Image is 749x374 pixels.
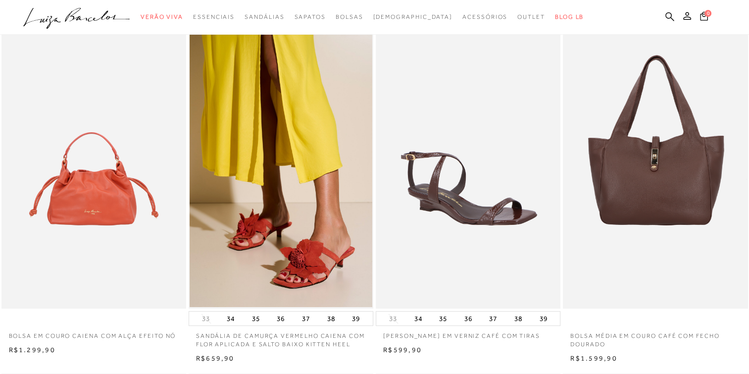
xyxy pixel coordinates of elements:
button: 37 [486,312,500,325]
a: BLOG LB [555,8,584,26]
span: R$659,90 [196,354,235,362]
button: 36 [274,312,288,325]
button: 39 [536,312,550,325]
span: Acessórios [462,13,507,20]
a: noSubCategoriesText [517,8,545,26]
a: BOLSA EM COURO CAIENA COM ALÇA EFEITO NÓ BOLSA EM COURO CAIENA COM ALÇA EFEITO NÓ [2,33,185,308]
img: SANDÁLIA DE CAMURÇA VERMELHO CAIENA COM FLOR APLICADA E SALTO BAIXO KITTEN HEEL [190,33,372,308]
span: Verão Viva [141,13,183,20]
button: 34 [224,312,238,325]
a: noSubCategoriesText [294,8,325,26]
button: 33 [199,314,213,323]
span: Sandálias [245,13,284,20]
img: SANDÁLIA ANABELA EM VERNIZ CAFÉ COM TIRAS [377,33,559,308]
span: 0 [704,10,711,17]
span: R$1.599,90 [570,354,617,362]
button: 35 [249,312,263,325]
span: R$1.299,90 [9,346,55,354]
span: Essenciais [193,13,235,20]
button: 39 [349,312,363,325]
span: BLOG LB [555,13,584,20]
a: noSubCategoriesText [462,8,507,26]
button: 36 [461,312,475,325]
span: Outlet [517,13,545,20]
button: 34 [411,312,425,325]
img: BOLSA MÉDIA EM COURO CAFÉ COM FECHO DOURADO [564,33,747,308]
a: noSubCategoriesText [141,8,183,26]
a: noSubCategoriesText [245,8,284,26]
img: BOLSA EM COURO CAIENA COM ALÇA EFEITO NÓ [2,33,185,308]
button: 35 [436,312,450,325]
a: BOLSA MÉDIA EM COURO CAFÉ COM FECHO DOURADO [563,326,748,349]
button: 38 [511,312,525,325]
a: SANDÁLIA DE CAMURÇA VERMELHO CAIENA COM FLOR APLICADA E SALTO BAIXO KITTEN HEEL SANDÁLIA DE CAMUR... [190,33,372,308]
button: 0 [697,11,711,24]
span: [DEMOGRAPHIC_DATA] [373,13,452,20]
a: SANDÁLIA ANABELA EM VERNIZ CAFÉ COM TIRAS SANDÁLIA ANABELA EM VERNIZ CAFÉ COM TIRAS [377,33,559,308]
button: 33 [386,314,400,323]
a: SANDÁLIA DE CAMURÇA VERMELHO CAIENA COM FLOR APLICADA E SALTO BAIXO KITTEN HEEL [189,326,373,349]
button: 38 [324,312,338,325]
span: Sapatos [294,13,325,20]
button: 37 [299,312,313,325]
a: [PERSON_NAME] EM VERNIZ CAFÉ COM TIRAS [376,326,560,340]
a: BOLSA MÉDIA EM COURO CAFÉ COM FECHO DOURADO BOLSA MÉDIA EM COURO CAFÉ COM FECHO DOURADO [564,33,747,308]
a: noSubCategoriesText [193,8,235,26]
span: Bolsas [336,13,363,20]
span: R$599,90 [383,346,422,354]
a: noSubCategoriesText [373,8,452,26]
a: noSubCategoriesText [336,8,363,26]
a: BOLSA EM COURO CAIENA COM ALÇA EFEITO NÓ [1,326,186,340]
